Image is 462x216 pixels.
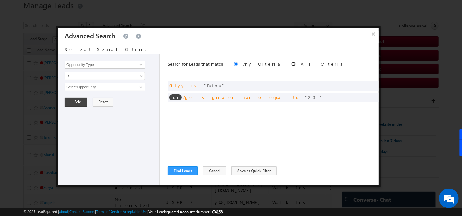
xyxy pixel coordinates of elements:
[231,166,277,175] button: Save as Quick Filter
[23,209,223,215] span: © 2025 LeadSquared | | | | |
[65,83,145,91] input: Type to Search
[136,62,144,68] a: Show All Items
[191,83,199,88] span: is
[34,34,110,43] div: Chat with us now
[65,73,136,79] span: Is
[65,61,145,69] input: Type to Search
[93,98,113,107] button: Reset
[65,28,115,43] h3: Advanced Search
[123,209,147,214] a: Acceptable Use
[69,209,95,214] a: Contact Support
[183,94,193,100] span: Age
[168,61,223,67] span: Search for Leads that match
[368,28,379,40] button: ×
[107,3,123,19] div: Minimize live chat window
[213,209,223,214] span: 74158
[198,94,300,100] span: is greater than or equal to
[169,94,182,100] span: or
[148,209,223,214] span: Your Leadsquared Account Number is
[203,166,226,175] button: Cancel
[89,168,119,177] em: Start Chat
[9,61,119,163] textarea: Type your message and hit 'Enter'
[301,61,344,67] label: All Criteria
[59,209,68,214] a: About
[243,61,281,67] label: Any Criteria
[65,98,87,107] button: + Add
[169,83,185,88] span: Cityy
[305,94,322,100] span: 20
[136,84,144,90] a: Show All Items
[11,34,27,43] img: d_60004797649_company_0_60004797649
[204,83,225,88] span: Patna
[96,209,122,214] a: Terms of Service
[65,72,145,80] a: Is
[168,166,198,175] button: Find Leads
[65,46,148,52] span: Select Search Criteria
